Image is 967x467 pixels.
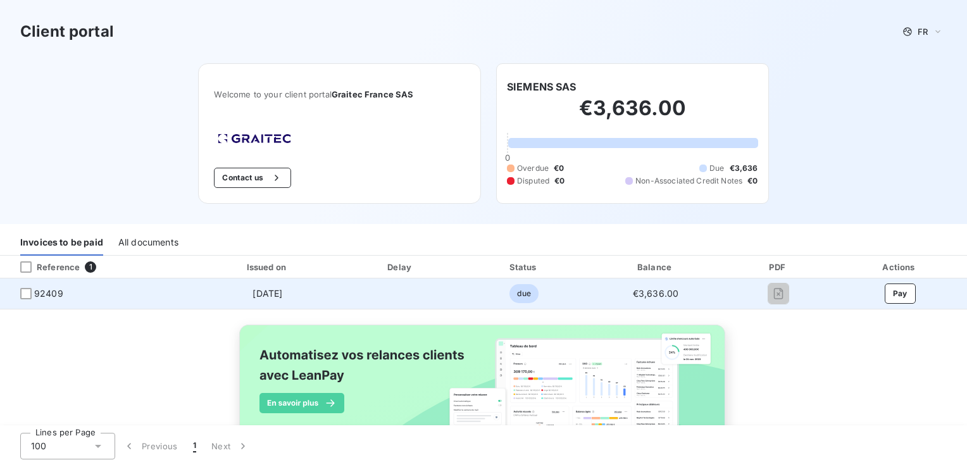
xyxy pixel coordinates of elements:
[332,89,414,99] span: Graitec France SAS
[554,175,565,187] span: €0
[193,440,196,452] span: 1
[918,27,928,37] span: FR
[34,287,63,300] span: 92409
[20,229,103,256] div: Invoices to be paid
[517,175,549,187] span: Disputed
[727,261,830,273] div: PDF
[85,261,96,273] span: 1
[505,153,510,163] span: 0
[204,433,257,459] button: Next
[253,288,282,299] span: [DATE]
[118,229,178,256] div: All documents
[730,163,758,174] span: €3,636
[635,175,742,187] span: Non-Associated Credit Notes
[10,261,80,273] div: Reference
[20,20,114,43] h3: Client portal
[507,79,577,94] h6: SIEMENS SAS
[464,261,585,273] div: Status
[590,261,722,273] div: Balance
[554,163,564,174] span: €0
[747,175,758,187] span: €0
[343,261,459,273] div: Delay
[214,130,295,147] img: Company logo
[885,283,916,304] button: Pay
[214,89,465,99] span: Welcome to your client portal
[507,96,758,134] h2: €3,636.00
[633,288,678,299] span: €3,636.00
[709,163,724,174] span: Due
[185,433,204,459] button: 1
[197,261,338,273] div: Issued on
[835,261,964,273] div: Actions
[115,433,185,459] button: Previous
[509,284,538,303] span: due
[214,168,290,188] button: Contact us
[31,440,46,452] span: 100
[517,163,549,174] span: Overdue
